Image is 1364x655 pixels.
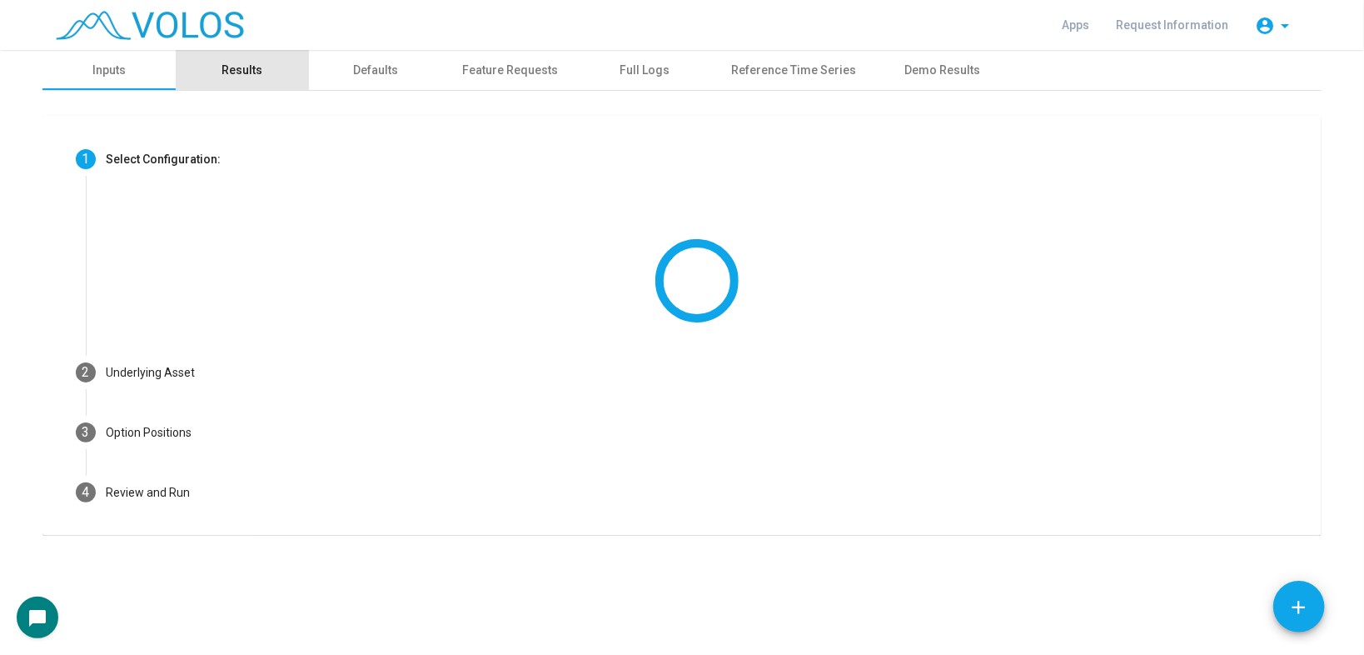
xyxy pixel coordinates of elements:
div: Defaults [353,62,398,79]
mat-icon: arrow_drop_down [1275,16,1295,36]
span: Request Information [1116,18,1228,32]
mat-icon: chat_bubble [27,608,47,628]
div: Demo Results [905,62,981,79]
mat-icon: account_circle [1255,16,1275,36]
div: Option Positions [106,424,192,442]
div: Full Logs [620,62,670,79]
button: Add icon [1273,581,1325,632]
span: Apps [1062,18,1089,32]
div: Underlying Asset [106,364,195,382]
div: Inputs [92,62,126,79]
span: 4 [82,484,90,500]
a: Request Information [1103,10,1242,40]
div: Review and Run [106,484,190,502]
div: Select Configuration: [106,151,221,168]
span: 1 [82,151,90,167]
div: Feature Requests [462,62,558,79]
span: 2 [82,364,90,380]
span: 3 [82,424,90,440]
div: Reference Time Series [731,62,856,79]
mat-icon: add [1288,597,1310,618]
a: Apps [1048,10,1103,40]
div: Results [222,62,263,79]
